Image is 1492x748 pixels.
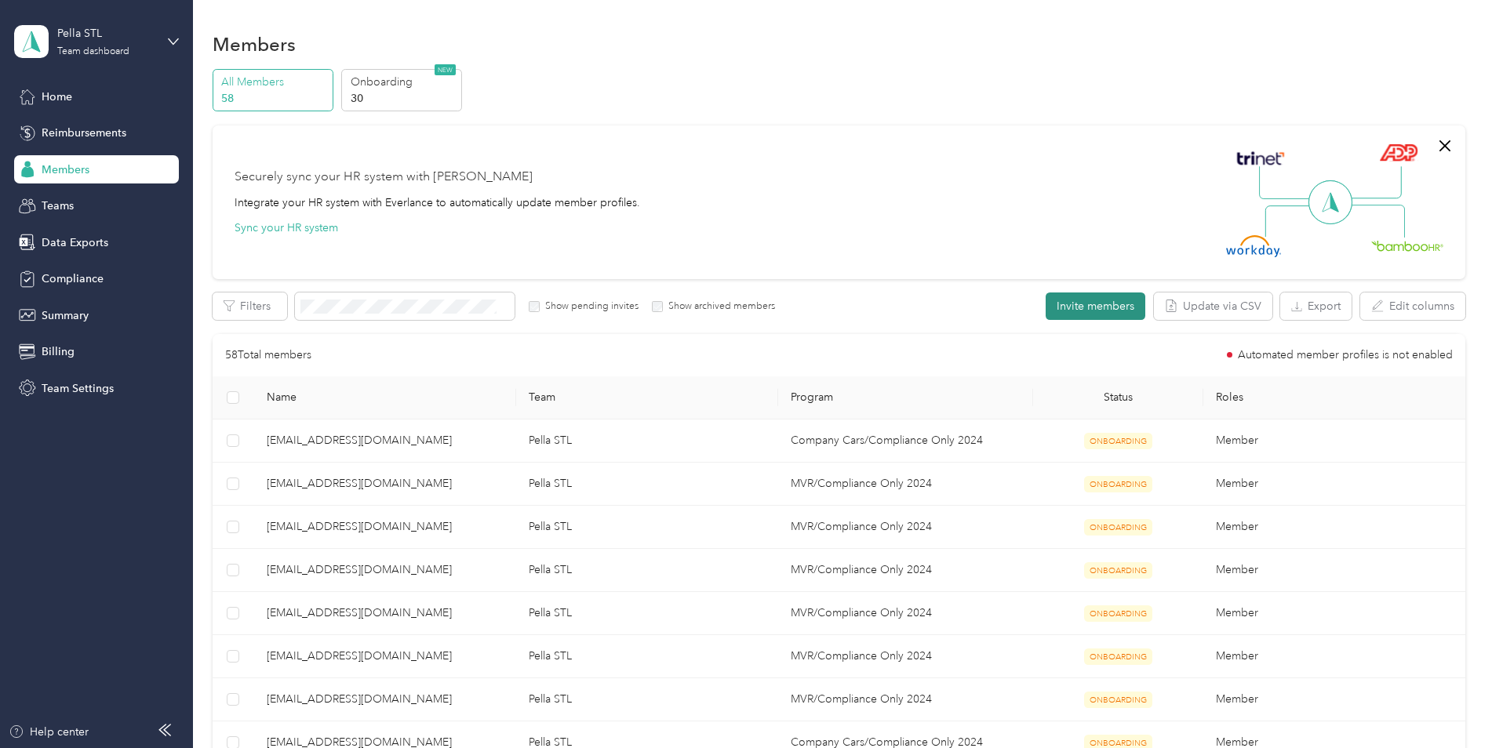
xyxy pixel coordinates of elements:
span: [EMAIL_ADDRESS][DOMAIN_NAME] [267,432,504,449]
span: Home [42,89,72,105]
th: Name [254,376,516,419]
img: Trinet [1233,147,1288,169]
td: jwatson@pellastl.com [254,592,516,635]
span: Summary [42,307,89,324]
p: All Members [221,74,328,90]
td: Member [1203,463,1465,506]
span: [EMAIL_ADDRESS][DOMAIN_NAME] [267,518,504,536]
div: Pella STL [57,25,155,42]
div: Integrate your HR system with Everlance to automatically update member profiles. [235,194,640,211]
td: jhagen@pellastl.com [254,549,516,592]
span: ONBOARDING [1084,433,1152,449]
td: Member [1203,506,1465,549]
td: MVR/Compliance Only 2024 [778,635,1033,678]
td: ONBOARDING [1033,506,1203,549]
td: Member [1203,419,1465,463]
td: Company Cars/Compliance Only 2024 [778,419,1033,463]
div: Team dashboard [57,47,129,56]
img: Line Left Up [1259,166,1314,200]
button: Export [1280,292,1352,320]
span: Team Settings [42,380,114,397]
td: ONBOARDING [1033,549,1203,592]
td: Pella STL [516,549,778,592]
span: ONBOARDING [1084,605,1152,622]
td: MVR/Compliance Only 2024 [778,506,1033,549]
button: Sync your HR system [235,220,338,236]
span: ONBOARDING [1084,562,1152,579]
img: Line Left Down [1265,205,1319,237]
h1: Members [213,36,296,53]
td: ONBOARDING [1033,463,1203,506]
td: smorgan@pellastl.com [254,678,516,721]
td: cschmidt@pellastl.com [254,419,516,463]
td: Member [1203,592,1465,635]
button: Invite members [1046,292,1145,320]
span: Members [42,162,89,178]
td: ONBOARDING [1033,678,1203,721]
span: ONBOARDING [1084,692,1152,708]
td: Pella STL [516,506,778,549]
label: Show pending invites [540,300,639,314]
span: Reimbursements [42,125,126,141]
span: Name [267,390,504,404]
img: Line Right Up [1347,166,1402,199]
td: Pella STL [516,592,778,635]
td: Member [1203,678,1465,721]
td: ONBOARDING [1033,592,1203,635]
iframe: Everlance-gr Chat Button Frame [1404,660,1492,748]
td: MVR/Compliance Only 2024 [778,549,1033,592]
td: ONBOARDING [1033,635,1203,678]
img: BambooHR [1371,240,1443,251]
span: [EMAIL_ADDRESS][DOMAIN_NAME] [267,648,504,665]
img: Line Right Down [1350,205,1405,238]
td: jchapman@pellastl.com [254,463,516,506]
td: Pella STL [516,463,778,506]
span: Compliance [42,271,104,287]
span: [EMAIL_ADDRESS][DOMAIN_NAME] [267,561,504,579]
td: MVR/Compliance Only 2024 [778,678,1033,721]
button: Filters [213,292,287,320]
button: Help center [9,724,89,740]
p: 58 Total members [225,347,311,364]
span: Automated member profiles is not enabled [1238,350,1453,361]
td: Pella STL [516,635,778,678]
span: Teams [42,198,74,214]
td: jconnelly@pellastl.com [254,506,516,549]
td: MVR/Compliance Only 2024 [778,592,1033,635]
p: Onboarding [351,74,457,90]
p: 30 [351,90,457,107]
td: Pella STL [516,419,778,463]
span: [EMAIL_ADDRESS][DOMAIN_NAME] [267,475,504,492]
td: ONBOARDING [1033,419,1203,463]
label: Show archived members [663,300,775,314]
span: Billing [42,343,75,360]
th: Roles [1203,376,1465,419]
th: Team [516,376,778,419]
span: NEW [435,64,456,75]
span: ONBOARDING [1084,648,1152,665]
div: Securely sync your HR system with [PERSON_NAME] [235,168,533,187]
th: Status [1033,376,1203,419]
span: [EMAIL_ADDRESS][DOMAIN_NAME] [267,691,504,708]
td: Member [1203,549,1465,592]
span: ONBOARDING [1084,519,1152,536]
button: Update via CSV [1154,292,1272,320]
td: Member [1203,635,1465,678]
span: [EMAIL_ADDRESS][DOMAIN_NAME] [267,605,504,622]
img: Workday [1226,235,1281,257]
td: MVR/Compliance Only 2024 [778,463,1033,506]
p: 58 [221,90,328,107]
td: Pella STL [516,678,778,721]
button: Edit columns [1360,292,1465,320]
img: ADP [1379,143,1417,162]
span: Data Exports [42,234,108,251]
span: ONBOARDING [1084,476,1152,492]
th: Program [778,376,1033,419]
td: slancaster@pellastl.com [254,635,516,678]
